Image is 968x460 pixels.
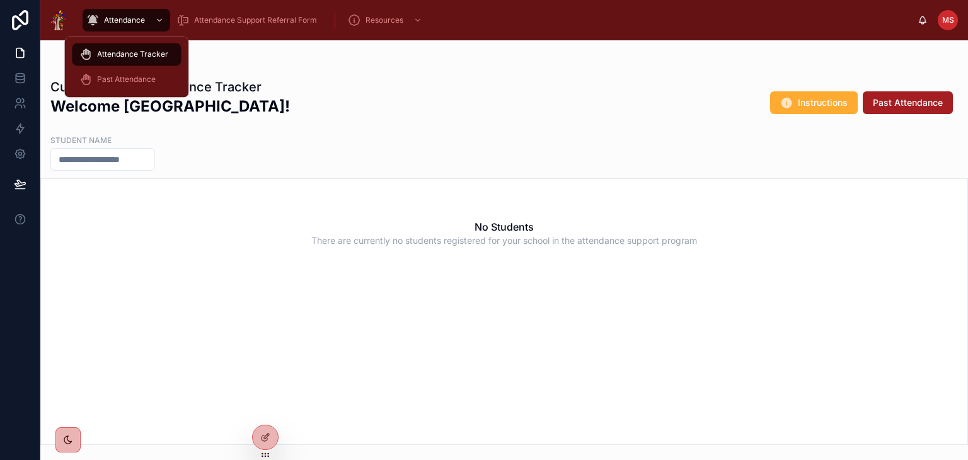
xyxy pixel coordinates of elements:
[173,9,326,32] a: Attendance Support Referral Form
[770,91,858,114] button: Instructions
[366,15,403,25] span: Resources
[72,43,181,66] a: Attendance Tracker
[50,78,290,96] h1: Current Month Attendance Tracker
[104,15,145,25] span: Attendance
[344,9,429,32] a: Resources
[194,15,317,25] span: Attendance Support Referral Form
[311,234,697,247] span: There are currently no students registered for your school in the attendance support program
[798,96,848,109] span: Instructions
[942,15,954,25] span: MS
[863,91,953,114] button: Past Attendance
[50,134,112,146] label: Student Name
[76,6,918,34] div: scrollable content
[83,9,170,32] a: Attendance
[97,74,156,84] span: Past Attendance
[873,96,943,109] span: Past Attendance
[50,10,66,30] img: App logo
[475,219,534,234] h2: No Students
[50,96,290,117] h2: Welcome [GEOGRAPHIC_DATA]!
[72,68,181,91] a: Past Attendance
[97,49,168,59] span: Attendance Tracker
